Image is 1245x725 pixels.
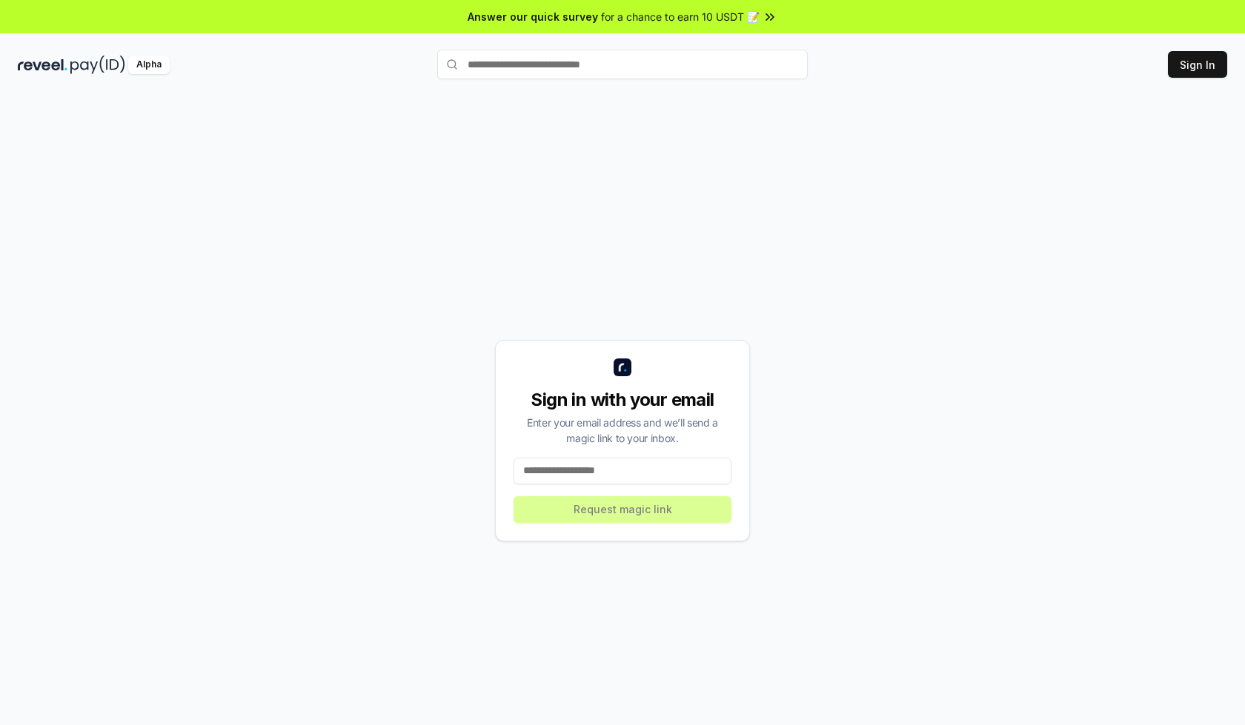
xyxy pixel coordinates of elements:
[18,56,67,74] img: reveel_dark
[514,388,731,412] div: Sign in with your email
[514,415,731,446] div: Enter your email address and we’ll send a magic link to your inbox.
[1168,51,1227,78] button: Sign In
[70,56,125,74] img: pay_id
[128,56,170,74] div: Alpha
[601,9,760,24] span: for a chance to earn 10 USDT 📝
[614,358,631,376] img: logo_small
[468,9,598,24] span: Answer our quick survey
